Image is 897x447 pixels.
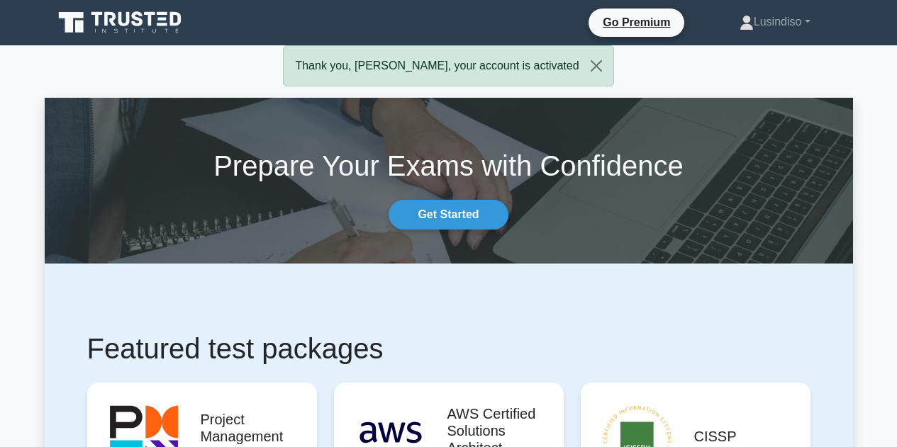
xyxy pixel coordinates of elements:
[87,332,810,366] h1: Featured test packages
[706,8,845,36] a: Lusindiso
[579,46,613,86] button: Close
[283,45,613,86] div: Thank you, [PERSON_NAME], your account is activated
[45,149,853,183] h1: Prepare Your Exams with Confidence
[389,200,508,230] a: Get Started
[594,13,679,31] a: Go Premium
